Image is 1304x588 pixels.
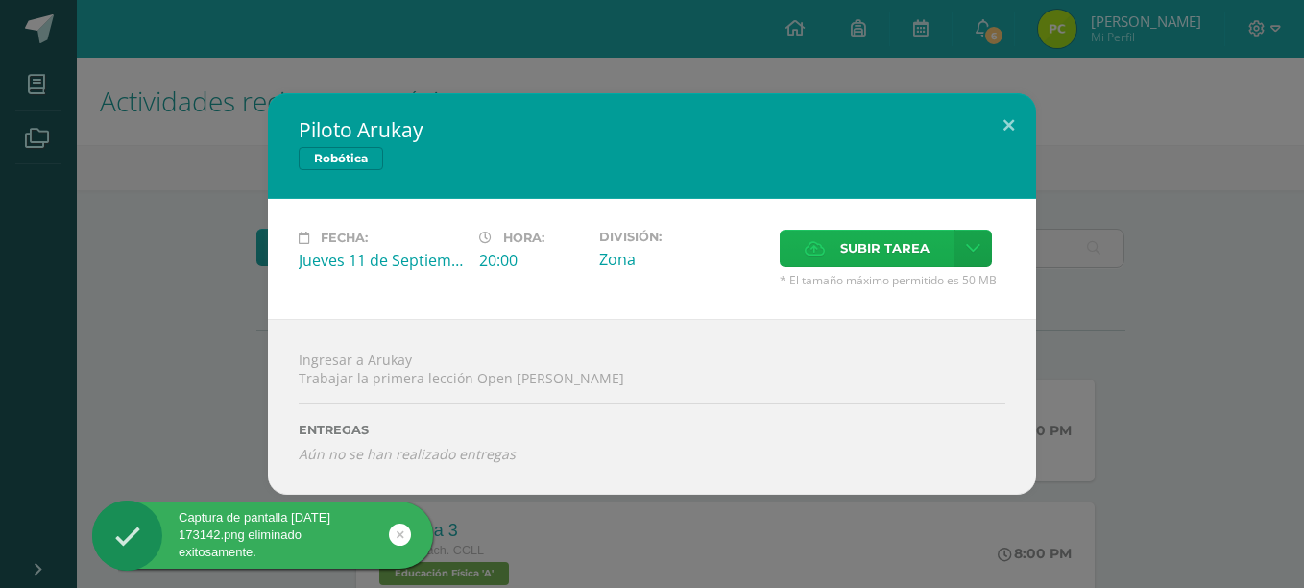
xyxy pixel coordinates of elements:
[479,250,584,271] div: 20:00
[840,231,930,266] span: Subir tarea
[981,93,1036,159] button: Close (Esc)
[299,147,383,170] span: Robótica
[503,231,544,245] span: Hora:
[599,249,764,270] div: Zona
[599,230,764,244] label: División:
[299,423,1005,437] label: ENTREGAS
[92,509,433,562] div: Captura de pantalla [DATE] 173142.png eliminado exitosamente.
[299,445,1005,463] i: Aún no se han realizado entregas
[299,116,1005,143] h2: Piloto Arukay
[268,319,1036,495] div: Ingresar a Arukay Trabajar la primera lección Open [PERSON_NAME]
[299,250,464,271] div: Jueves 11 de Septiembre
[321,231,368,245] span: Fecha:
[780,272,1005,288] span: * El tamaño máximo permitido es 50 MB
